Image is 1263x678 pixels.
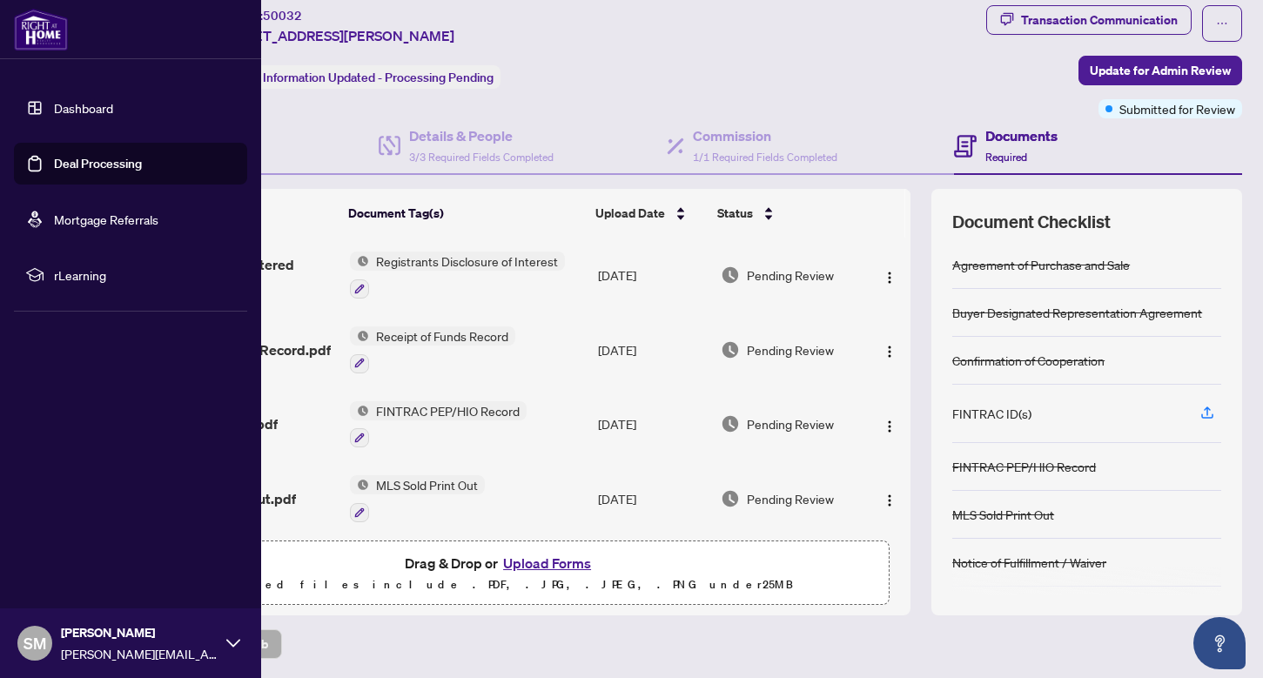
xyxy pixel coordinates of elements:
[1193,617,1246,669] button: Open asap
[588,189,710,238] th: Upload Date
[350,252,565,299] button: Status IconRegistrants Disclosure of Interest
[952,505,1054,524] div: MLS Sold Print Out
[876,261,904,289] button: Logo
[350,326,369,346] img: Status Icon
[747,265,834,285] span: Pending Review
[112,541,889,606] span: Drag & Drop orUpload FormsSupported files include .PDF, .JPG, .JPEG, .PNG under25MB
[721,414,740,433] img: Document Status
[952,457,1096,476] div: FINTRAC PEP/HIO Record
[350,401,369,420] img: Status Icon
[721,265,740,285] img: Document Status
[721,340,740,359] img: Document Status
[595,204,665,223] span: Upload Date
[54,211,158,227] a: Mortgage Referrals
[350,401,527,448] button: Status IconFINTRAC PEP/HIO Record
[1021,6,1178,34] div: Transaction Communication
[1119,99,1235,118] span: Submitted for Review
[883,493,897,507] img: Logo
[591,461,714,536] td: [DATE]
[693,151,837,164] span: 1/1 Required Fields Completed
[1216,17,1228,30] span: ellipsis
[747,414,834,433] span: Pending Review
[952,351,1105,370] div: Confirmation of Cooperation
[717,204,753,223] span: Status
[591,312,714,387] td: [DATE]
[693,125,837,146] h4: Commission
[61,644,218,663] span: [PERSON_NAME][EMAIL_ADDRESS][DOMAIN_NAME]
[883,420,897,433] img: Logo
[369,326,515,346] span: Receipt of Funds Record
[1078,56,1242,85] button: Update for Admin Review
[54,100,113,116] a: Dashboard
[498,552,596,574] button: Upload Forms
[721,489,740,508] img: Document Status
[985,151,1027,164] span: Required
[952,255,1130,274] div: Agreement of Purchase and Sale
[952,404,1031,423] div: FINTRAC ID(s)
[1090,57,1231,84] span: Update for Admin Review
[952,303,1202,322] div: Buyer Designated Representation Agreement
[369,401,527,420] span: FINTRAC PEP/HIO Record
[409,151,554,164] span: 3/3 Required Fields Completed
[747,489,834,508] span: Pending Review
[591,238,714,312] td: [DATE]
[985,125,1058,146] h4: Documents
[341,189,588,238] th: Document Tag(s)
[350,252,369,271] img: Status Icon
[216,65,500,89] div: Status:
[405,552,596,574] span: Drag & Drop or
[54,265,235,285] span: rLearning
[216,25,454,46] span: [STREET_ADDRESS][PERSON_NAME]
[350,475,369,494] img: Status Icon
[369,475,485,494] span: MLS Sold Print Out
[61,623,218,642] span: [PERSON_NAME]
[883,345,897,359] img: Logo
[369,252,565,271] span: Registrants Disclosure of Interest
[409,125,554,146] h4: Details & People
[350,326,515,373] button: Status IconReceipt of Funds Record
[591,387,714,462] td: [DATE]
[123,574,878,595] p: Supported files include .PDF, .JPG, .JPEG, .PNG under 25 MB
[263,8,302,23] span: 50032
[986,5,1192,35] button: Transaction Communication
[263,70,494,85] span: Information Updated - Processing Pending
[710,189,863,238] th: Status
[876,485,904,513] button: Logo
[883,271,897,285] img: Logo
[876,336,904,364] button: Logo
[952,553,1106,572] div: Notice of Fulfillment / Waiver
[876,410,904,438] button: Logo
[952,210,1111,234] span: Document Checklist
[24,631,46,655] span: SM
[54,156,142,171] a: Deal Processing
[747,340,834,359] span: Pending Review
[350,475,485,522] button: Status IconMLS Sold Print Out
[14,9,68,50] img: logo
